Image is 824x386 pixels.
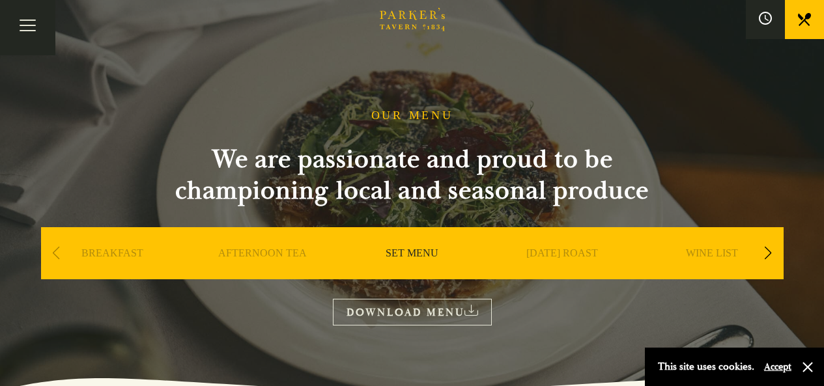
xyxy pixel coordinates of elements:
button: Accept [764,361,791,373]
div: 3 / 9 [341,227,484,318]
h2: We are passionate and proud to be championing local and seasonal produce [152,144,673,206]
h1: OUR MENU [371,109,453,123]
div: Next slide [760,239,777,268]
a: [DATE] ROAST [526,247,598,299]
div: 5 / 9 [640,227,784,318]
a: SET MENU [386,247,438,299]
p: This site uses cookies. [658,357,754,376]
a: WINE LIST [686,247,738,299]
div: 4 / 9 [490,227,634,318]
div: 2 / 9 [191,227,334,318]
a: BREAKFAST [81,247,143,299]
a: DOWNLOAD MENU [333,299,492,325]
div: Previous slide [48,239,65,268]
button: Close and accept [801,361,814,374]
a: AFTERNOON TEA [218,247,307,299]
div: 1 / 9 [41,227,184,318]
